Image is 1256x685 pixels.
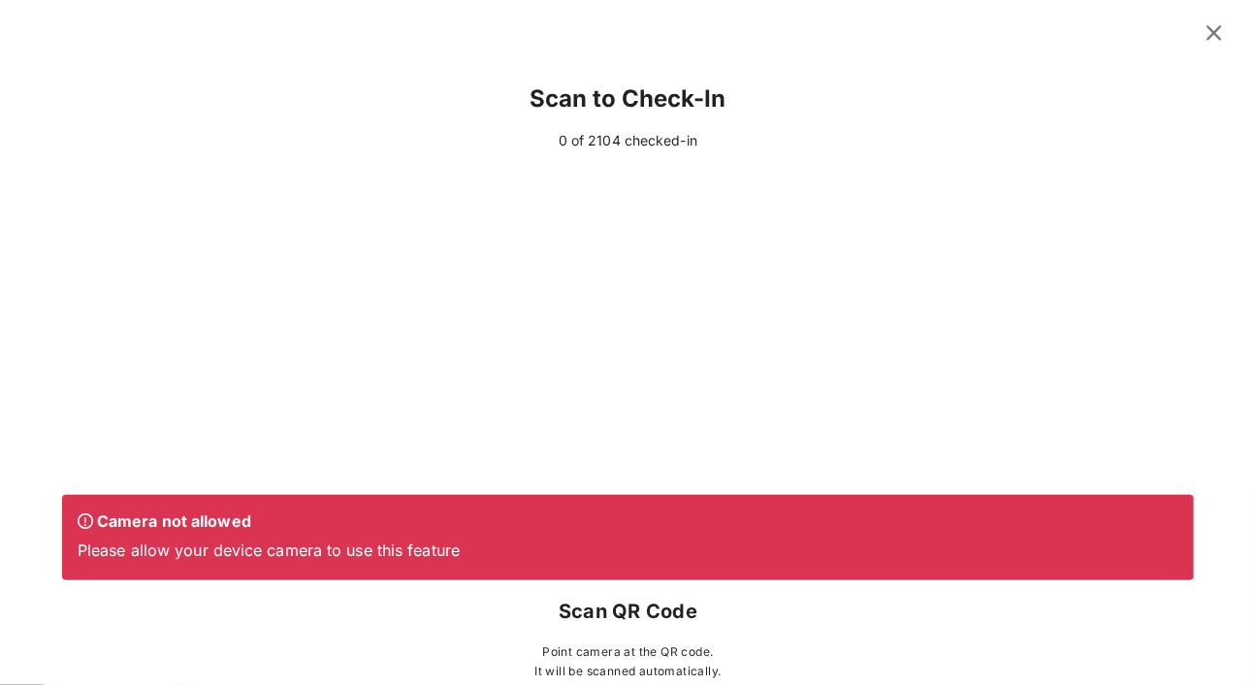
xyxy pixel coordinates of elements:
[62,642,1194,662] p: Point camera at the QR code.
[78,510,1178,532] p: Camera not allowed
[62,130,1194,151] div: 0 of 2104 checked-in
[62,596,1194,627] p: Scan QR Code
[62,662,1194,681] p: It will be scanned automatically.
[78,539,1178,561] p: Please allow your device camera to use this feature
[62,68,1194,130] div: Scan to Check-In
